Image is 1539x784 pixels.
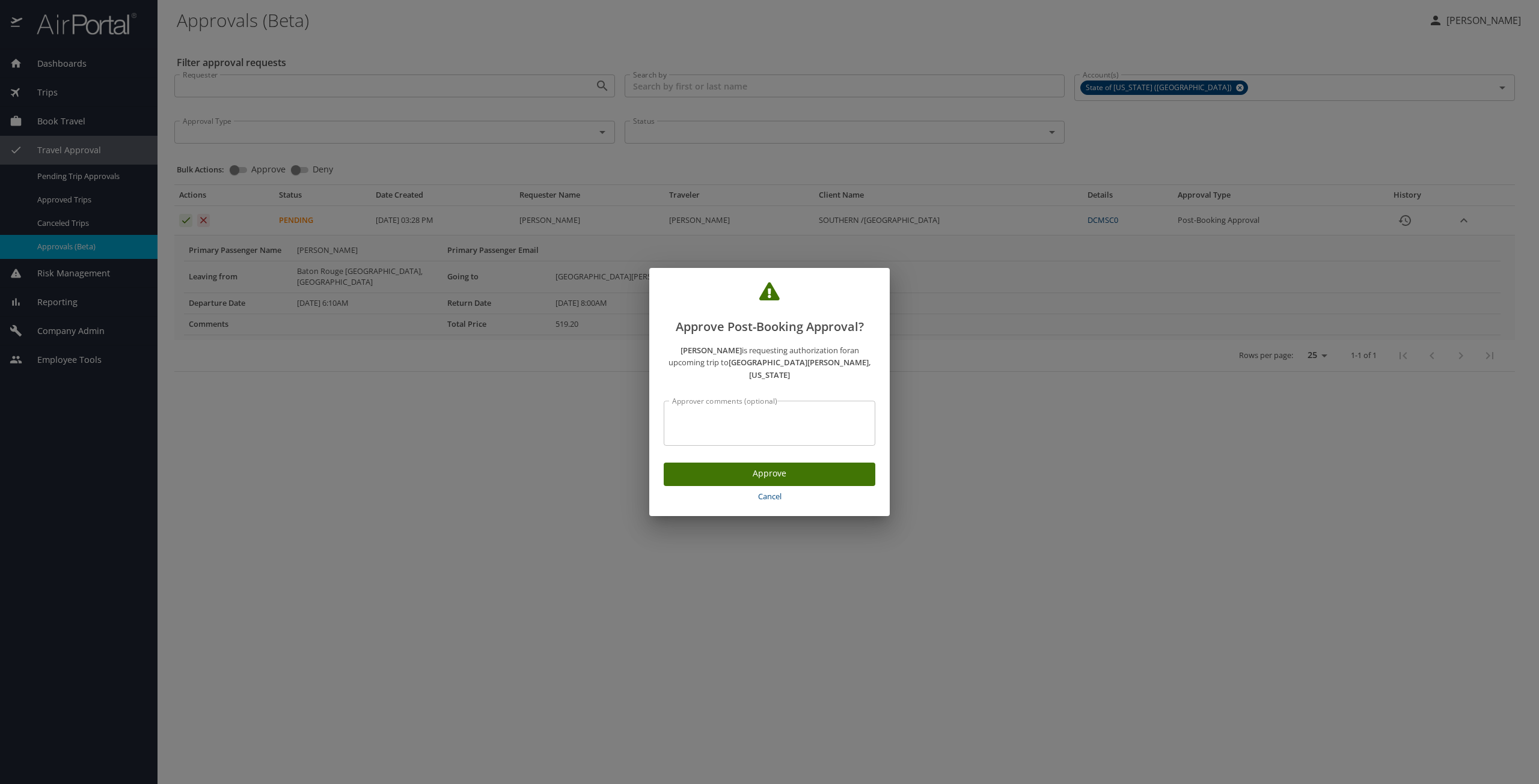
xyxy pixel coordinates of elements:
strong: [GEOGRAPHIC_DATA][PERSON_NAME], [US_STATE] [729,357,871,380]
span: Cancel [669,490,870,503]
button: Approve [664,463,875,486]
h2: Approve Post-Booking Approval? [664,282,875,336]
strong: [PERSON_NAME] [681,345,742,356]
button: Cancel [664,486,875,507]
p: is requesting authorization for an upcoming trip to [664,344,875,381]
span: Approve [673,466,866,481]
